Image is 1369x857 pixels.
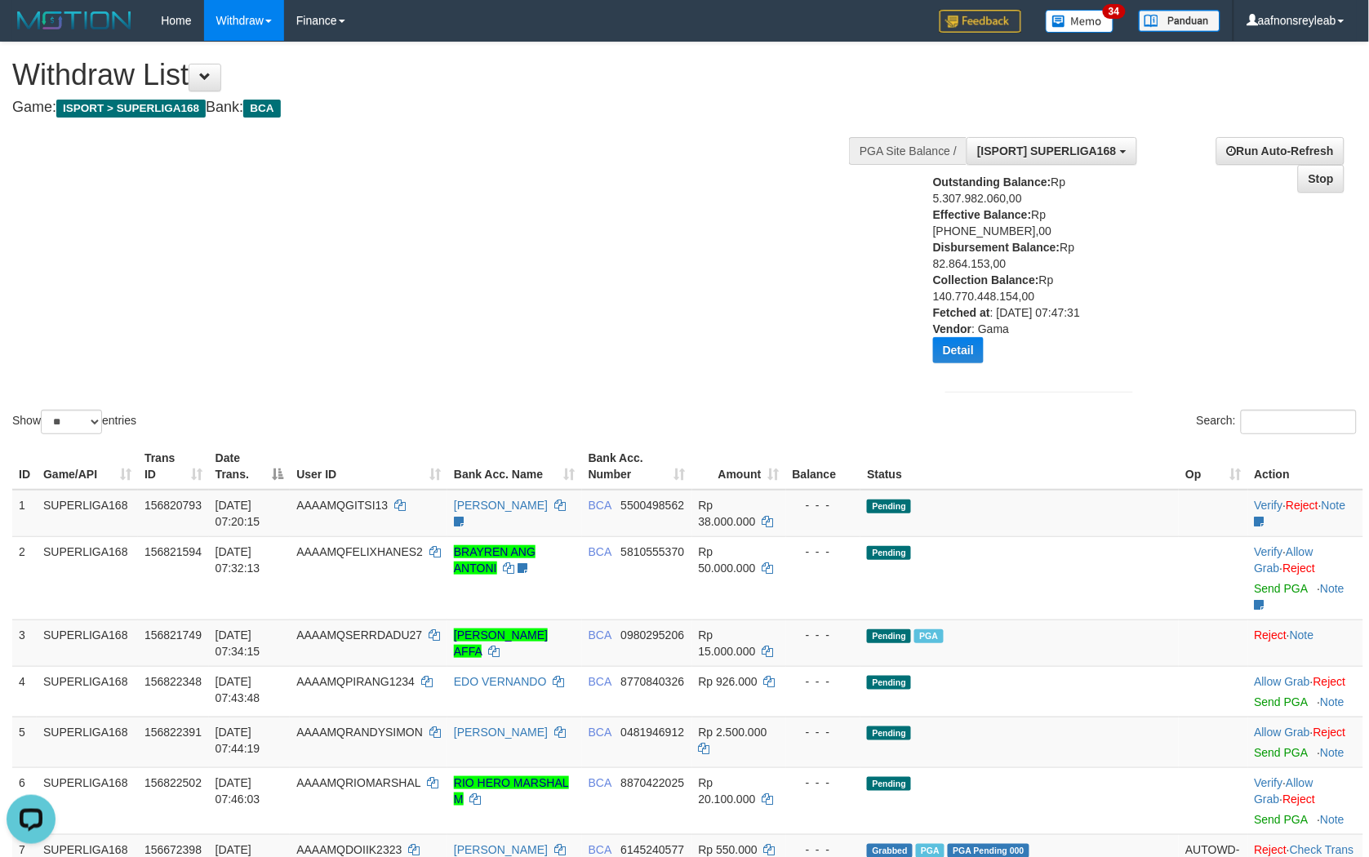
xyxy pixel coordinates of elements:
[692,443,786,490] th: Amount: activate to sort column ascending
[12,59,896,91] h1: Withdraw List
[296,843,402,856] span: AAAAMQDOIIK2323
[12,8,136,33] img: MOTION_logo.png
[1103,4,1125,19] span: 34
[589,843,611,856] span: BCA
[1248,536,1363,619] td: · ·
[786,443,861,490] th: Balance
[37,443,138,490] th: Game/API: activate to sort column ascending
[867,676,911,690] span: Pending
[1255,499,1283,512] a: Verify
[1248,666,1363,717] td: ·
[12,410,136,434] label: Show entries
[1255,545,1313,575] span: ·
[699,776,756,806] span: Rp 20.100.000
[699,675,758,688] span: Rp 926.000
[860,443,1179,490] th: Status
[1248,490,1363,537] td: · ·
[144,675,202,688] span: 156822348
[243,100,280,118] span: BCA
[454,843,548,856] a: [PERSON_NAME]
[144,726,202,739] span: 156822391
[1241,410,1357,434] input: Search:
[699,726,767,739] span: Rp 2.500.000
[12,666,37,717] td: 4
[1255,813,1308,826] a: Send PGA
[699,843,758,856] span: Rp 550.000
[1248,443,1363,490] th: Action
[589,726,611,739] span: BCA
[37,717,138,767] td: SUPERLIGA168
[589,628,611,642] span: BCA
[933,273,1039,286] b: Collection Balance:
[1255,776,1283,789] a: Verify
[867,726,911,740] span: Pending
[849,137,967,165] div: PGA Site Balance /
[12,717,37,767] td: 5
[454,675,547,688] a: EDO VERNANDO
[37,490,138,537] td: SUPERLIGA168
[933,175,1051,189] b: Outstanding Balance:
[144,628,202,642] span: 156821749
[12,490,37,537] td: 1
[447,443,582,490] th: Bank Acc. Name: activate to sort column ascending
[1321,746,1345,759] a: Note
[589,499,611,512] span: BCA
[454,726,548,739] a: [PERSON_NAME]
[793,497,855,513] div: - - -
[1255,776,1313,806] span: ·
[699,628,756,658] span: Rp 15.000.000
[56,100,206,118] span: ISPORT > SUPERLIGA168
[1287,499,1319,512] a: Reject
[138,443,209,490] th: Trans ID: activate to sort column ascending
[1283,793,1316,806] a: Reject
[12,619,37,666] td: 3
[216,628,260,658] span: [DATE] 07:34:15
[454,628,548,658] a: [PERSON_NAME] AFFA
[1255,726,1313,739] span: ·
[144,843,202,856] span: 156672398
[37,619,138,666] td: SUPERLIGA168
[12,100,896,116] h4: Game: Bank:
[1216,137,1345,165] a: Run Auto-Refresh
[977,144,1116,158] span: [ISPORT] SUPERLIGA168
[1255,545,1313,575] a: Allow Grab
[216,545,260,575] span: [DATE] 07:32:13
[216,675,260,704] span: [DATE] 07:43:48
[620,545,684,558] span: Copy 5810555370 to clipboard
[1321,813,1345,826] a: Note
[216,726,260,755] span: [DATE] 07:44:19
[216,499,260,528] span: [DATE] 07:20:15
[1321,582,1345,595] a: Note
[216,776,260,806] span: [DATE] 07:46:03
[933,322,971,335] b: Vendor
[582,443,692,490] th: Bank Acc. Number: activate to sort column ascending
[144,545,202,558] span: 156821594
[867,546,911,560] span: Pending
[1290,843,1354,856] a: Check Trans
[699,499,756,528] span: Rp 38.000.000
[296,545,423,558] span: AAAAMQFELIXHANES2
[1197,410,1357,434] label: Search:
[37,536,138,619] td: SUPERLIGA168
[589,776,611,789] span: BCA
[1313,726,1346,739] a: Reject
[1298,165,1345,193] a: Stop
[296,726,423,739] span: AAAAMQRANDYSIMON
[1255,695,1308,708] a: Send PGA
[1321,695,1345,708] a: Note
[41,410,102,434] select: Showentries
[1248,717,1363,767] td: ·
[1139,10,1220,32] img: panduan.png
[1179,443,1247,490] th: Op: activate to sort column ascending
[37,666,138,717] td: SUPERLIGA168
[296,628,422,642] span: AAAAMQSERRDADU27
[454,776,569,806] a: RIO HERO MARSHAL M
[967,137,1136,165] button: [ISPORT] SUPERLIGA168
[1255,776,1313,806] a: Allow Grab
[144,499,202,512] span: 156820793
[867,500,911,513] span: Pending
[7,7,56,56] button: Open LiveChat chat widget
[1255,628,1287,642] a: Reject
[620,726,684,739] span: Copy 0481946912 to clipboard
[933,174,1109,375] div: Rp 5.307.982.060,00 Rp [PHONE_NUMBER],00 Rp 82.864.153,00 Rp 140.770.448.154,00 : [DATE] 07:47:31...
